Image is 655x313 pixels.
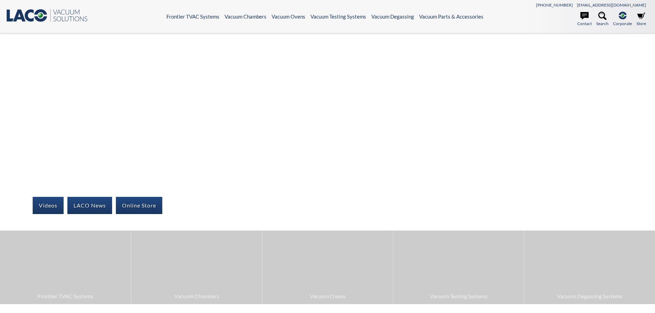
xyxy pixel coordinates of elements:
[536,2,573,8] a: [PHONE_NUMBER]
[3,292,128,301] span: Frontier TVAC Systems
[393,231,524,304] a: Vacuum Testing Systems
[135,292,259,301] span: Vacuum Chambers
[33,197,64,214] a: Videos
[166,13,219,20] a: Frontier TVAC Systems
[225,13,266,20] a: Vacuum Chambers
[613,20,632,27] span: Corporate
[272,13,305,20] a: Vacuum Ovens
[310,13,366,20] a: Vacuum Testing Systems
[596,12,609,27] a: Search
[116,197,162,214] a: Online Store
[577,12,592,27] a: Contact
[577,2,646,8] a: [EMAIL_ADDRESS][DOMAIN_NAME]
[419,13,483,20] a: Vacuum Parts & Accessories
[131,231,262,304] a: Vacuum Chambers
[266,292,390,301] span: Vacuum Ovens
[524,231,655,304] a: Vacuum Degassing Systems
[397,292,521,301] span: Vacuum Testing Systems
[371,13,414,20] a: Vacuum Degassing
[636,12,646,27] a: Store
[528,292,652,301] span: Vacuum Degassing Systems
[67,197,112,214] a: LACO News
[262,231,393,304] a: Vacuum Ovens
